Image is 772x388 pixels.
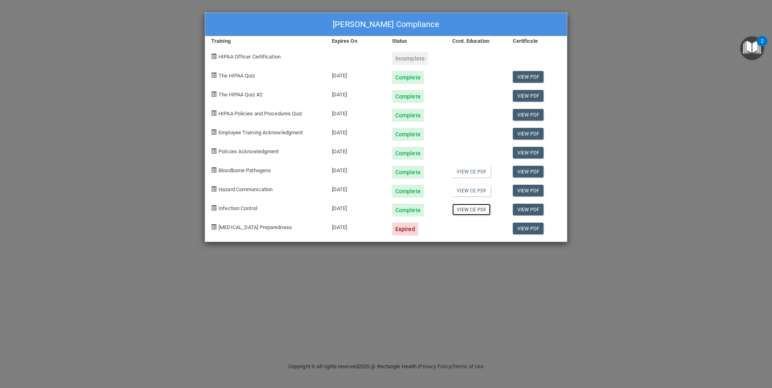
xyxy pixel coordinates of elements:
a: View PDF [513,223,544,234]
div: Status [386,36,446,46]
div: [DATE] [326,141,386,160]
div: Cont. Education [446,36,506,46]
a: View PDF [513,71,544,83]
div: [DATE] [326,65,386,84]
div: [DATE] [326,84,386,103]
div: [DATE] [326,179,386,198]
div: [DATE] [326,160,386,179]
iframe: Drift Widget Chat Controller [632,331,762,363]
div: Complete [392,204,424,217]
a: View PDF [513,147,544,159]
span: [MEDICAL_DATA] Preparedness [218,224,292,230]
span: The HIPAA Quiz #2 [218,92,262,98]
div: Training [205,36,326,46]
span: Infection Control [218,205,257,211]
a: View CE PDF [452,204,491,215]
span: HIPAA Policies and Procedures Quiz [218,111,302,117]
span: Bloodborne Pathogens [218,167,271,173]
div: Incomplete [392,52,428,65]
div: Complete [392,71,424,84]
div: Expired [392,223,418,236]
a: View PDF [513,185,544,196]
a: View CE PDF [452,185,491,196]
span: The HIPAA Quiz [218,73,255,79]
a: View PDF [513,109,544,121]
div: [DATE] [326,103,386,122]
span: HIPAA Officer Certification [218,54,281,60]
a: View CE PDF [452,166,491,177]
a: View PDF [513,204,544,215]
span: Hazard Communication [218,186,273,192]
div: [DATE] [326,122,386,141]
a: View PDF [513,166,544,177]
div: Complete [392,128,424,141]
span: Employee Training Acknowledgment [218,129,303,136]
div: Complete [392,109,424,122]
div: Complete [392,166,424,179]
div: [PERSON_NAME] Compliance [205,13,567,36]
div: Certificate [507,36,567,46]
button: Open Resource Center, 2 new notifications [740,36,764,60]
a: View PDF [513,90,544,102]
div: Expires On [326,36,386,46]
div: [DATE] [326,217,386,236]
div: Complete [392,90,424,103]
div: 2 [761,41,764,52]
div: Complete [392,185,424,198]
div: [DATE] [326,198,386,217]
a: View PDF [513,128,544,140]
div: Complete [392,147,424,160]
span: Policies Acknowledgment [218,148,279,154]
